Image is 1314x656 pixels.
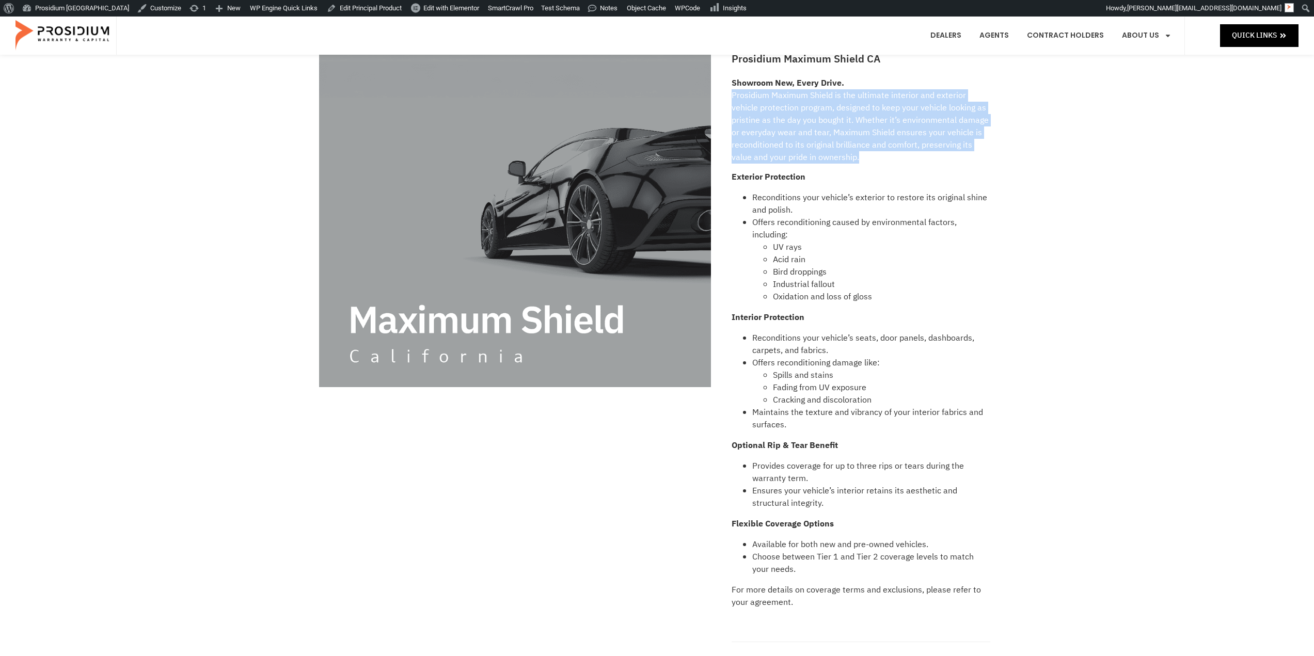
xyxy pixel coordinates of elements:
li: Spills and stains [773,369,990,381]
li: Fading from UV exposure [773,381,990,394]
li: Bird droppings [773,266,990,278]
strong: Optional Rip & Tear Benefit [732,439,838,452]
li: Industrial fallout [773,278,990,291]
li: Maintains the texture and vibrancy of your interior fabrics and surfaces. [752,406,990,431]
li: Ensures your vehicle’s interior retains its aesthetic and structural integrity. [752,485,990,509]
span: Quick Links [1232,29,1277,42]
li: Provides coverage for up to three rips or tears during the warranty term. [752,460,990,485]
strong: Exterior Protection [732,171,805,183]
li: Choose between Tier 1 and Tier 2 coverage levels to match your needs. [752,551,990,575]
a: Contract Holders [1019,17,1112,55]
span: [PERSON_NAME][EMAIL_ADDRESS][DOMAIN_NAME] [1127,4,1281,12]
li: Reconditions your vehicle’s exterior to restore its original shine and polish. [752,191,990,216]
h2: Prosidium Maximum Shield CA [732,51,990,67]
a: About Us [1114,17,1179,55]
p: For more details on coverage terms and exclusions, please refer to your agreement. [732,584,990,609]
li: Offers reconditioning damage like: [752,357,990,406]
strong: Interior Protection [732,311,804,324]
li: Cracking and discoloration [773,394,990,406]
span: Edit with Elementor [423,4,479,12]
li: Available for both new and pre-owned vehicles. [752,538,990,551]
a: Dealers [923,17,969,55]
span: Insights [723,4,747,12]
li: Oxidation and loss of gloss [773,291,990,303]
p: Prosidium Maximum Shield is the ultimate interior and exterior vehicle protection program, design... [732,77,990,164]
li: Offers reconditioning caused by environmental factors, including: [752,216,990,303]
li: UV rays [773,241,990,253]
li: Reconditions your vehicle’s seats, door panels, dashboards, carpets, and fabrics. [752,332,990,357]
strong: Showroom New, Every Drive. [732,77,844,89]
li: Acid rain [773,253,990,266]
a: Quick Links [1220,24,1299,46]
strong: Flexible Coverage Options [732,518,834,530]
a: Agents [972,17,1017,55]
nav: Menu [923,17,1179,55]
